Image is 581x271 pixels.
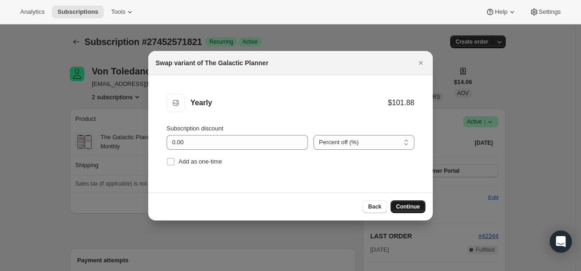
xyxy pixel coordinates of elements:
[111,8,125,16] span: Tools
[414,56,427,69] button: Close
[495,8,507,16] span: Help
[480,6,522,18] button: Help
[15,6,50,18] button: Analytics
[396,203,420,210] span: Continue
[179,158,222,165] span: Add as one-time
[190,98,388,107] div: Yearly
[391,200,425,213] button: Continue
[363,200,387,213] button: Back
[539,8,561,16] span: Settings
[106,6,140,18] button: Tools
[156,58,268,68] h2: Swap variant of The Galactic Planner
[20,8,45,16] span: Analytics
[52,6,104,18] button: Subscriptions
[550,231,572,253] div: Open Intercom Messenger
[388,98,414,107] div: $101.88
[167,125,223,132] span: Subscription discount
[57,8,98,16] span: Subscriptions
[524,6,566,18] button: Settings
[368,203,381,210] span: Back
